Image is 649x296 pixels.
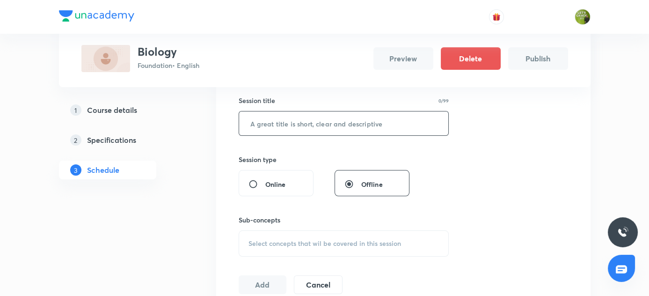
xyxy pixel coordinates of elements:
h6: Session title [239,96,275,105]
a: Company Logo [59,10,134,24]
button: Preview [373,47,433,70]
span: Offline [361,179,383,189]
p: 0/99 [438,98,449,103]
p: 1 [70,104,81,116]
button: Delete [441,47,501,70]
a: 1Course details [59,101,186,119]
input: A great title is short, clear and descriptive [239,111,449,135]
button: Publish [508,47,568,70]
img: ttu [617,227,628,238]
a: 2Specifications [59,131,186,149]
span: Select concepts that wil be covered in this session [248,240,401,247]
img: Gaurav Uppal [575,9,591,25]
p: Foundation • English [138,60,199,70]
h6: Sub-concepts [239,215,449,225]
img: 8C652AF1-A8D3-4A38-A88B-EDC11975205B_plus.png [81,45,130,72]
button: Cancel [294,275,342,294]
span: Online [265,179,286,189]
img: avatar [492,13,501,21]
img: Company Logo [59,10,134,22]
button: Add [239,275,287,294]
h5: Course details [87,104,137,116]
h6: Session type [239,155,277,164]
h3: Biology [138,45,199,59]
h5: Schedule [87,164,119,176]
p: 2 [70,134,81,146]
p: 3 [70,164,81,176]
h5: Specifications [87,134,136,146]
button: avatar [489,9,504,24]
